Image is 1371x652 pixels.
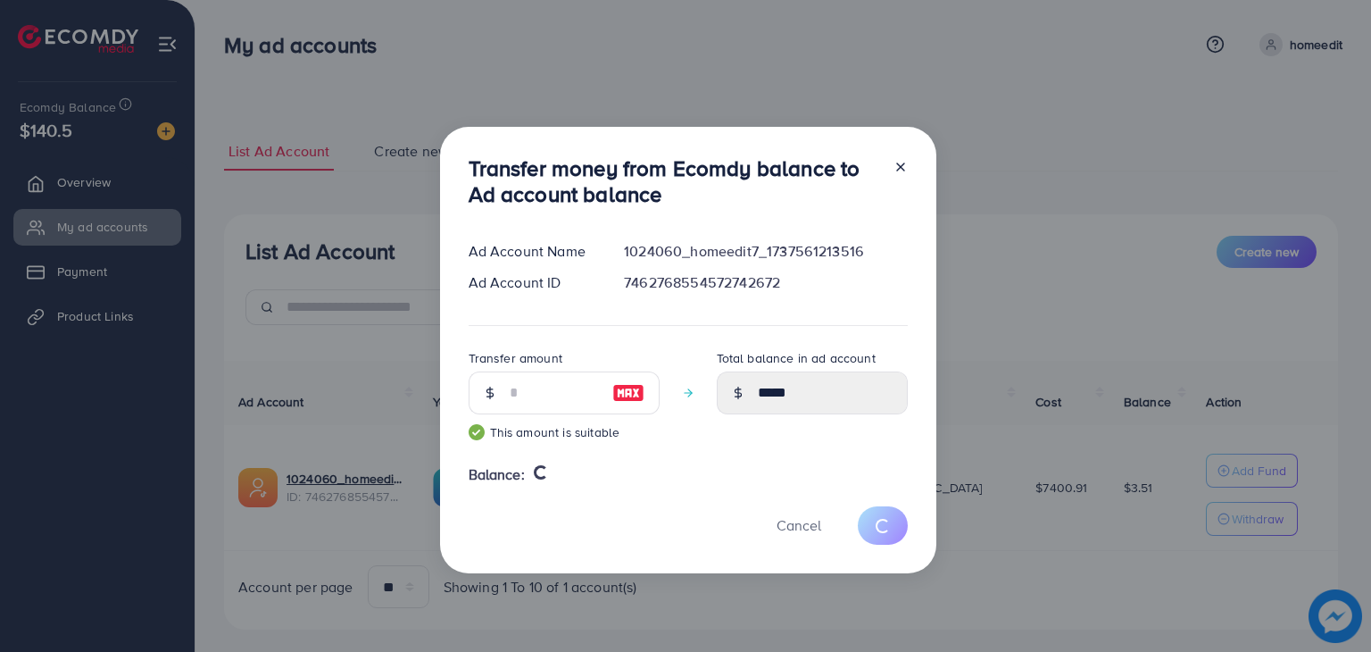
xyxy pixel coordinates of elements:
[754,506,843,545] button: Cancel
[454,272,611,293] div: Ad Account ID
[454,241,611,262] div: Ad Account Name
[469,349,562,367] label: Transfer amount
[612,382,644,404] img: image
[610,241,921,262] div: 1024060_homeedit7_1737561213516
[777,515,821,535] span: Cancel
[469,464,525,485] span: Balance:
[469,424,485,440] img: guide
[717,349,876,367] label: Total balance in ad account
[610,272,921,293] div: 7462768554572742672
[469,423,660,441] small: This amount is suitable
[469,155,879,207] h3: Transfer money from Ecomdy balance to Ad account balance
